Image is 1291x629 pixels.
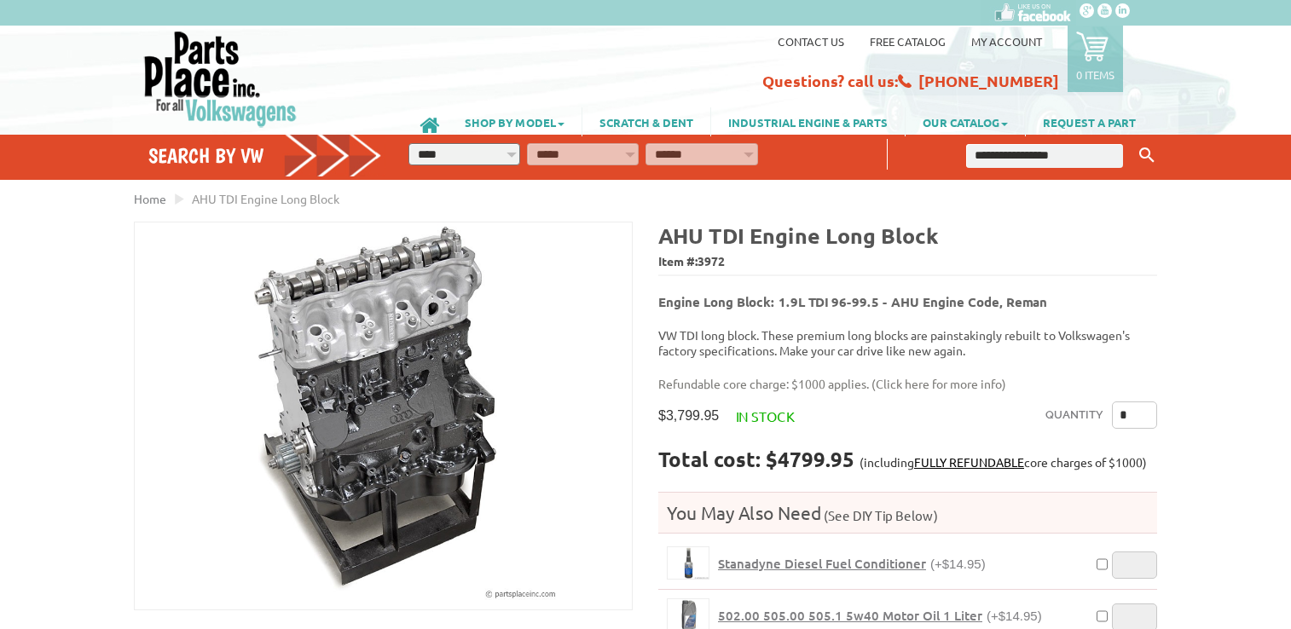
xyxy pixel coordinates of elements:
a: Stanadyne Diesel Fuel Conditioner [667,546,709,580]
a: FULLY REFUNDABLE [914,454,1024,470]
span: (See DIY Tip Below) [821,507,938,523]
span: 502.00 505.00 505.1 5w40 Motor Oil 1 Liter [718,607,982,624]
img: AHU TDI Engine Long Block [135,222,632,609]
a: SCRATCH & DENT [582,107,710,136]
button: Keyword Search [1134,141,1160,170]
a: Stanadyne Diesel Fuel Conditioner(+$14.95) [718,556,986,572]
p: VW TDI long block. These premium long blocks are painstakingly rebuilt to Volkswagen's factory sp... [658,327,1157,358]
b: Engine Long Block: 1.9L TDI 96-99.5 - AHU Engine Code, Reman [658,293,1047,310]
a: 0 items [1068,26,1123,92]
a: Click here for more info [876,376,1002,391]
span: (+$14.95) [930,557,986,571]
a: REQUEST A PART [1026,107,1153,136]
span: Item #: [658,250,1157,274]
a: OUR CATALOG [906,107,1025,136]
span: AHU TDI Engine Long Block [192,191,339,206]
span: In stock [736,407,795,424]
span: 3972 [698,253,725,268]
b: AHU TDI Engine Long Block [658,222,938,249]
img: Parts Place Inc! [142,30,298,128]
span: Stanadyne Diesel Fuel Conditioner [718,555,926,572]
label: Quantity [1045,401,1103,429]
p: 0 items [1076,67,1114,82]
span: (including core charges of $1000) [860,454,1147,470]
p: Refundable core charge: $1000 applies. ( ) [658,375,1144,393]
a: 502.00 505.00 505.1 5w40 Motor Oil 1 Liter(+$14.95) [718,608,1042,624]
img: Stanadyne Diesel Fuel Conditioner [668,547,709,579]
a: Free Catalog [870,34,946,49]
a: INDUSTRIAL ENGINE & PARTS [711,107,905,136]
a: My Account [971,34,1042,49]
span: (+$14.95) [987,609,1042,623]
h4: You May Also Need [658,501,1157,524]
h4: Search by VW [148,143,382,168]
a: Contact us [778,34,844,49]
a: SHOP BY MODEL [448,107,582,136]
a: Home [134,191,166,206]
span: $3,799.95 [658,407,719,424]
strong: Total cost: $4799.95 [658,446,854,472]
